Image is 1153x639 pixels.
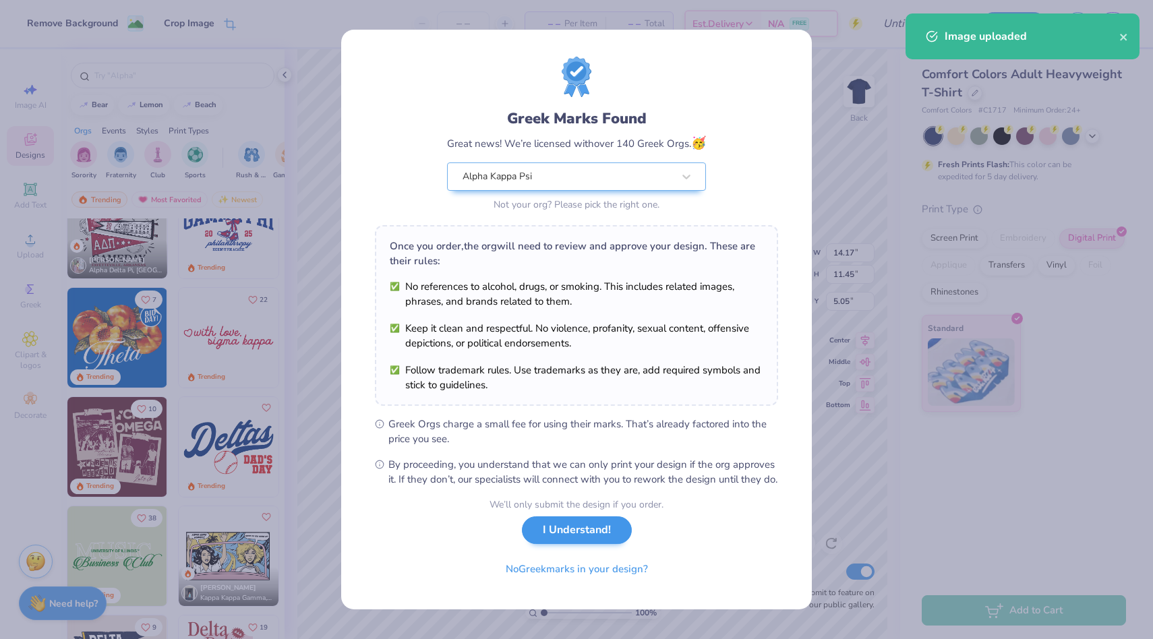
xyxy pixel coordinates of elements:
div: Not your org? Please pick the right one. [447,197,706,212]
li: No references to alcohol, drugs, or smoking. This includes related images, phrases, and brands re... [390,279,763,309]
div: Once you order, the org will need to review and approve your design. These are their rules: [390,239,763,268]
span: 🥳 [691,135,706,151]
span: Greek Orgs charge a small fee for using their marks. That’s already factored into the price you see. [388,417,778,446]
li: Keep it clean and respectful. No violence, profanity, sexual content, offensive depictions, or po... [390,321,763,351]
span: By proceeding, you understand that we can only print your design if the org approves it. If they ... [388,457,778,487]
div: Greek Marks Found [447,108,706,129]
button: close [1119,28,1129,44]
div: Image uploaded [945,28,1119,44]
div: We’ll only submit the design if you order. [490,497,663,512]
div: Great news! We’re licensed with over 140 Greek Orgs. [447,134,706,152]
button: I Understand! [522,516,632,544]
img: license-marks-badge.png [562,57,591,97]
li: Follow trademark rules. Use trademarks as they are, add required symbols and stick to guidelines. [390,363,763,392]
button: NoGreekmarks in your design? [494,555,659,583]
